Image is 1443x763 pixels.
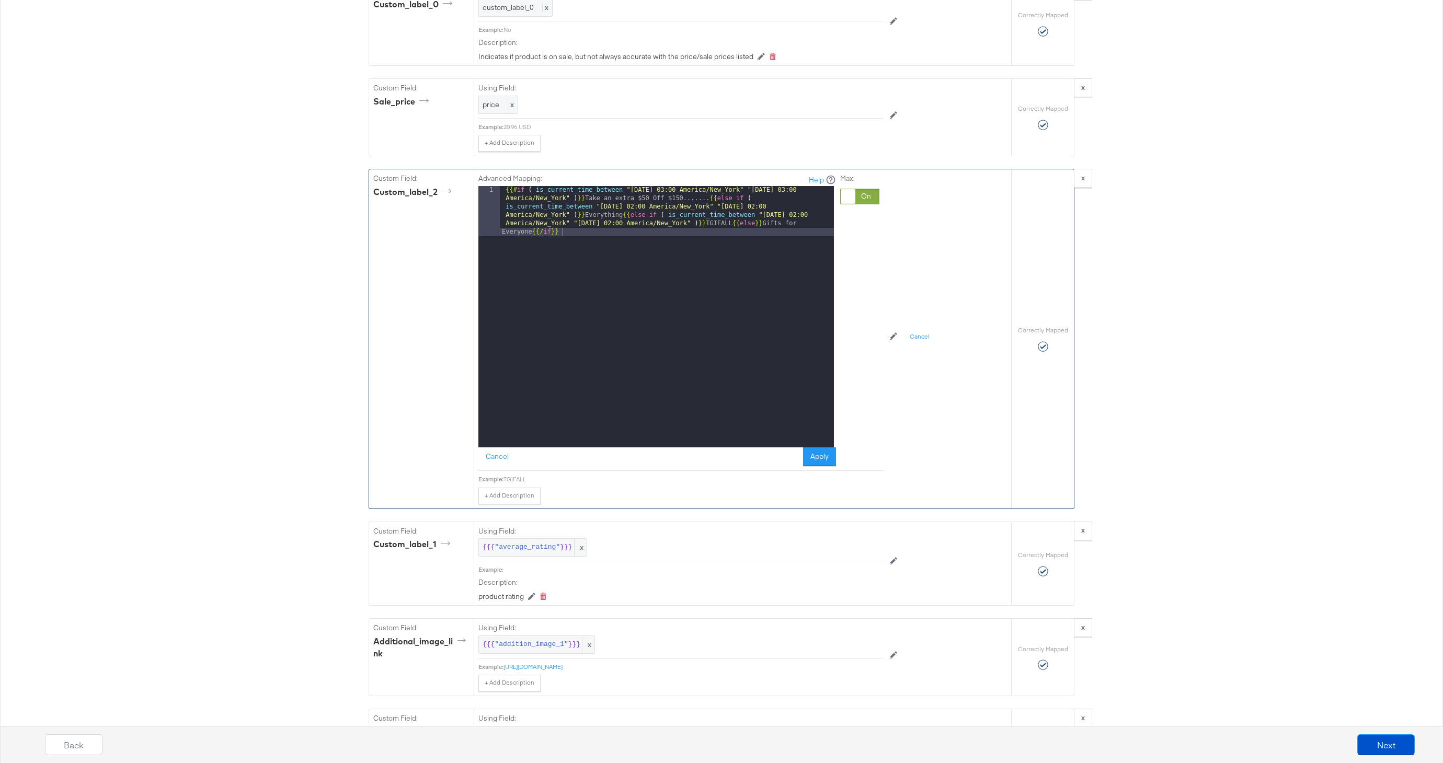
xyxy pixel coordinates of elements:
[45,734,102,755] button: Back
[373,635,469,660] div: additional_image_link
[495,640,568,650] span: "addition_image_1"
[803,447,836,466] button: Apply
[1081,525,1085,535] strong: x
[373,174,469,183] label: Custom Field:
[478,675,541,691] button: + Add Description
[542,3,548,12] span: x
[503,475,884,483] div: TGIFALL
[478,447,516,466] button: Cancel
[478,565,503,574] div: Example:
[1074,78,1092,97] button: x
[1081,173,1085,182] strong: x
[478,38,884,48] label: Description:
[1018,645,1068,653] label: Correctly Mapped
[483,100,499,109] span: price
[373,96,432,108] div: sale_price
[373,83,469,93] label: Custom Field:
[373,526,469,536] label: Custom Field:
[478,663,503,671] div: Example:
[840,174,879,183] label: Max:
[1081,713,1085,722] strong: x
[373,538,454,550] div: custom_label_1
[478,577,884,587] label: Description:
[478,186,500,236] div: 1
[478,526,884,536] label: Using Field:
[582,636,594,653] span: x
[809,175,824,185] a: Help
[373,623,469,633] label: Custom Field:
[568,640,580,650] span: }}}
[478,52,753,62] div: Indicates if product is on sale, but not always accurate with the price/sale prices listed
[483,640,495,650] span: {{{
[478,26,503,34] div: Example:
[503,123,884,131] div: 20.96 USD
[478,713,884,723] label: Using Field:
[1074,522,1092,540] button: x
[478,488,541,504] button: + Add Description
[478,135,541,152] button: + Add Description
[483,3,534,12] span: custom_label_0
[1018,551,1068,559] label: Correctly Mapped
[373,713,469,723] label: Custom Field:
[1074,709,1092,727] button: x
[503,663,563,670] a: [URL][DOMAIN_NAME]
[1081,622,1085,632] strong: x
[373,186,455,198] div: custom_label_2
[478,592,524,602] div: product rating
[1074,169,1092,188] button: x
[1357,734,1415,755] button: Next
[483,542,495,552] span: {{{
[503,26,884,34] div: No
[478,475,503,483] div: Example:
[574,539,587,556] span: x
[495,542,560,552] span: "average_rating"
[1018,326,1068,334] label: Correctly Mapped
[1018,11,1068,19] label: Correctly Mapped
[1081,83,1085,92] strong: x
[903,328,936,345] button: Cancel
[478,174,542,183] label: Advanced Mapping:
[560,542,572,552] span: }}}
[478,123,503,131] div: Example:
[478,83,884,93] label: Using Field:
[1074,618,1092,637] button: x
[478,623,884,633] label: Using Field:
[508,100,514,109] span: x
[1018,105,1068,113] label: Correctly Mapped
